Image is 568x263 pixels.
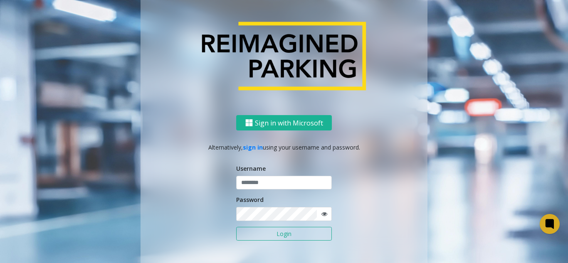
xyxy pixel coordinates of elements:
button: Login [236,227,332,241]
p: Alternatively, using your username and password. [149,143,419,152]
label: Password [236,195,264,204]
button: Sign in with Microsoft [236,115,332,130]
label: Username [236,164,266,173]
a: sign in [243,143,263,151]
